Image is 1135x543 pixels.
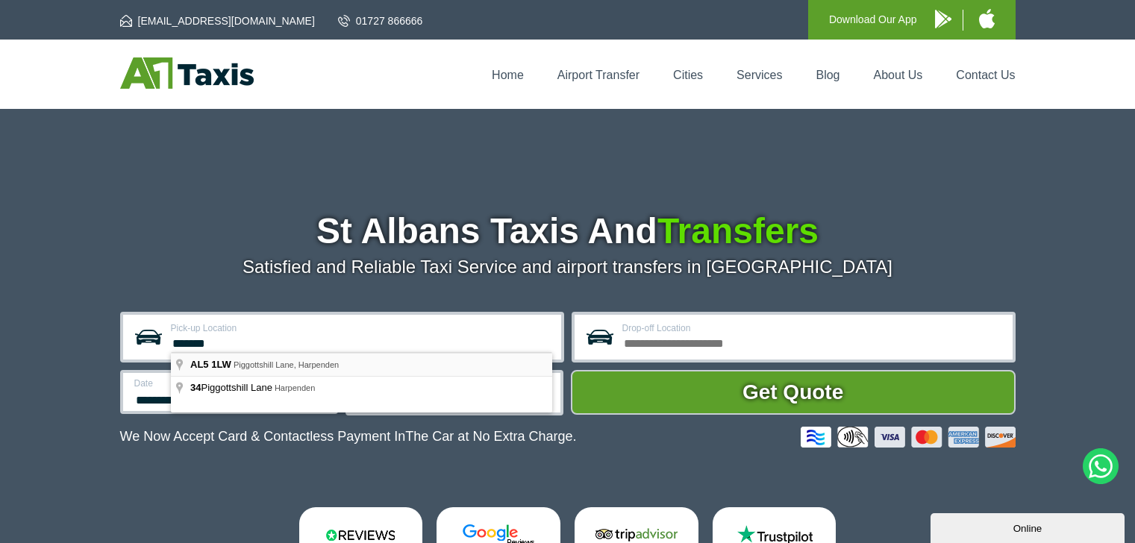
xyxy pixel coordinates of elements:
img: Credit And Debit Cards [801,427,1016,448]
a: Cities [673,69,703,81]
a: Contact Us [956,69,1015,81]
label: Drop-off Location [622,324,1004,333]
span: 34 [190,382,201,393]
iframe: chat widget [931,510,1128,543]
img: A1 Taxis iPhone App [979,9,995,28]
span: Transfers [657,211,819,251]
a: Home [492,69,524,81]
a: 01727 866666 [338,13,423,28]
a: [EMAIL_ADDRESS][DOMAIN_NAME] [120,13,315,28]
p: Download Our App [829,10,917,29]
a: Services [737,69,782,81]
img: A1 Taxis St Albans LTD [120,57,254,89]
button: Get Quote [571,370,1016,415]
label: Date [134,379,326,388]
img: A1 Taxis Android App [935,10,951,28]
a: About Us [874,69,923,81]
span: Piggottshill Lane, Harpenden [234,360,339,369]
span: AL5 1LW [190,359,231,370]
label: Pick-up Location [171,324,552,333]
span: Piggottshill Lane [190,382,275,393]
a: Blog [816,69,839,81]
h1: St Albans Taxis And [120,213,1016,249]
span: The Car at No Extra Charge. [405,429,576,444]
a: Airport Transfer [557,69,640,81]
p: We Now Accept Card & Contactless Payment In [120,429,577,445]
span: Harpenden [275,383,315,392]
p: Satisfied and Reliable Taxi Service and airport transfers in [GEOGRAPHIC_DATA] [120,257,1016,277]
